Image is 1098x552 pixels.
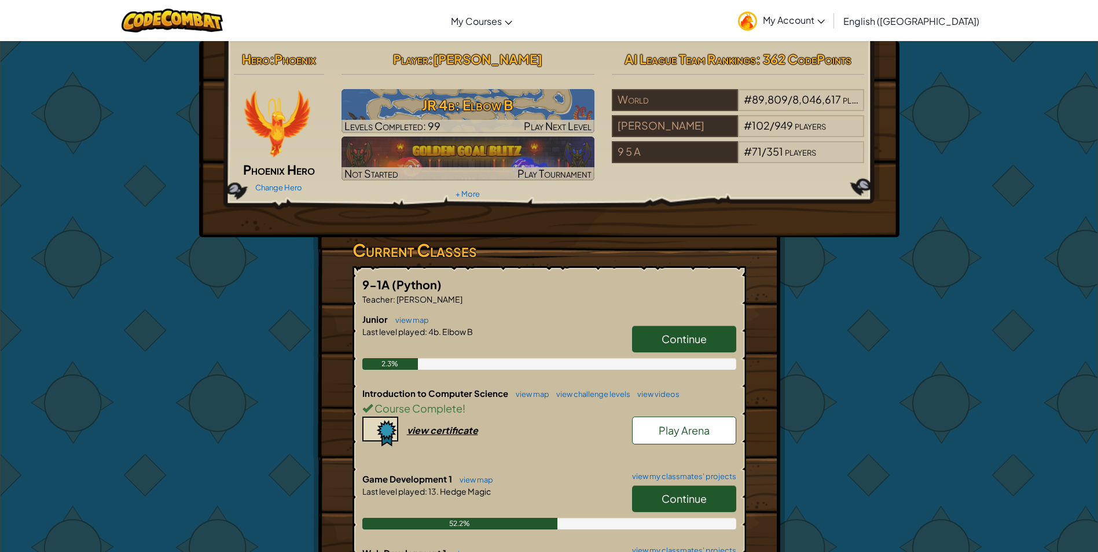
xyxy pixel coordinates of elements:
a: view map [454,475,493,484]
span: Continue [662,492,707,505]
span: [PERSON_NAME] [433,51,542,67]
span: (Python) [392,277,442,292]
a: World#89,809/8,046,617players [612,100,865,113]
span: 8,046,617 [792,93,841,106]
a: view videos [631,389,680,399]
span: Not Started [344,167,398,180]
img: certificate-icon.png [362,417,398,447]
span: Junior [362,314,390,325]
a: view challenge levels [550,389,630,399]
img: JR 4b: Elbow B [341,89,594,133]
h3: Current Classes [352,237,746,263]
a: + More [456,189,480,198]
div: 9 5 A [612,141,738,163]
span: 9-1A [362,277,392,292]
span: Play Tournament [517,167,592,180]
span: / [762,145,766,158]
img: Golden Goal [341,137,594,181]
span: / [770,119,774,132]
span: # [744,119,752,132]
span: players [843,93,874,106]
div: [PERSON_NAME] [612,115,738,137]
span: 13. [427,486,439,496]
a: Change Hero [255,183,302,192]
span: # [744,93,752,106]
span: My Courses [451,15,502,27]
span: Hero [242,51,270,67]
a: My Account [732,2,831,39]
div: 2.3% [362,358,418,370]
span: Hedge Magic [439,486,491,496]
a: view my classmates' projects [626,473,736,480]
span: Phoenix [274,51,316,67]
span: My Account [763,14,825,26]
span: # [744,145,752,158]
span: 949 [774,119,793,132]
div: 52.2% [362,518,557,529]
div: World [612,89,738,111]
img: avatar [738,12,757,31]
span: Play Arena [659,424,710,437]
div: view certificate [407,424,478,436]
span: Levels Completed: 99 [344,119,440,133]
a: Play Next Level [341,89,594,133]
span: players [785,145,816,158]
span: : [425,326,427,337]
span: : [425,486,427,496]
span: 351 [766,145,783,158]
a: 9 5 A#71/351players [612,152,865,165]
span: Introduction to Computer Science [362,388,510,399]
span: : [270,51,274,67]
span: Continue [662,332,707,345]
span: English ([GEOGRAPHIC_DATA]) [843,15,979,27]
span: players [795,119,826,132]
h3: JR 4b: Elbow B [341,92,594,118]
a: Not StartedPlay Tournament [341,137,594,181]
span: ! [462,402,465,415]
span: / [788,93,792,106]
a: view certificate [362,424,478,436]
span: Elbow B [441,326,473,337]
span: 4b. [427,326,441,337]
a: view map [510,389,549,399]
span: Teacher [362,294,393,304]
img: Codecombat-Pets-Phoenix-01.png [242,89,311,159]
span: 89,809 [752,93,788,106]
span: AI League Team Rankings [625,51,756,67]
span: : 362 CodePoints [756,51,851,67]
span: Phoenix Hero [243,161,315,178]
span: Last level played [362,486,425,496]
a: English ([GEOGRAPHIC_DATA]) [838,5,985,36]
a: My Courses [445,5,518,36]
span: : [428,51,433,67]
span: Last level played [362,326,425,337]
span: : [393,294,395,304]
a: view map [390,315,429,325]
span: Game Development 1 [362,473,454,484]
span: Course Complete [373,402,462,415]
span: Player [393,51,428,67]
a: [PERSON_NAME]#102/949players [612,126,865,139]
span: Play Next Level [524,119,592,133]
span: 102 [752,119,770,132]
span: 71 [752,145,762,158]
span: [PERSON_NAME] [395,294,462,304]
img: CodeCombat logo [122,9,223,32]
